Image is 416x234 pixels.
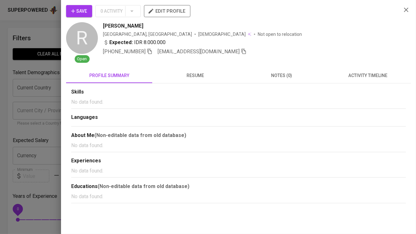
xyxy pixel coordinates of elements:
[71,157,406,165] div: Experiences
[94,132,186,138] b: (Non-editable data from old database)
[103,22,143,30] span: [PERSON_NAME]
[158,49,240,55] span: [EMAIL_ADDRESS][DOMAIN_NAME]
[109,39,133,46] b: Expected:
[103,49,146,55] span: [PHONE_NUMBER]
[75,56,90,62] span: Open
[71,98,406,106] p: No data found.
[103,31,192,37] div: [GEOGRAPHIC_DATA], [GEOGRAPHIC_DATA]
[242,72,321,80] span: notes (0)
[329,72,407,80] span: activity timeline
[70,72,148,80] span: profile summary
[71,88,406,96] div: Skills
[71,132,406,139] div: About Me
[198,31,247,37] span: [DEMOGRAPHIC_DATA]
[258,31,302,37] p: Not open to relocation
[98,183,189,189] b: (Non-editable data from old database)
[144,8,190,13] a: edit profile
[144,5,190,17] button: edit profile
[71,7,87,15] span: Save
[71,114,406,121] div: Languages
[103,39,166,46] div: IDR 8.000.000
[71,142,406,149] p: No data found.
[156,72,235,80] span: resume
[71,193,406,200] p: No data found.
[66,5,92,17] button: Save
[71,167,406,175] p: No data found.
[149,7,185,15] span: edit profile
[66,22,98,54] div: R
[71,183,406,190] div: Educations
